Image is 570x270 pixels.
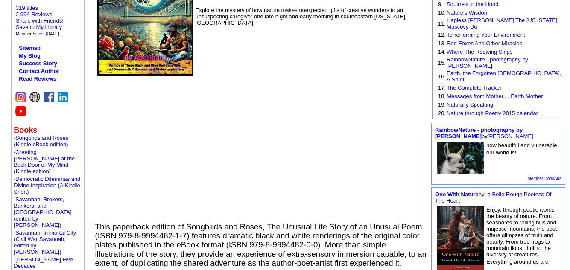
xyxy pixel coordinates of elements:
font: · [14,149,75,174]
a: Share with Friends! [16,17,64,24]
font: · [14,135,68,148]
font: how beautiful and vulnerable our world is! [486,142,557,156]
img: ig.png [15,92,26,102]
a: 2,994 Reviews [16,11,52,17]
a: Read Reviews [19,75,56,82]
font: · [14,176,80,195]
a: Songbirds and Roses (Kindle eBook edition) [14,135,68,148]
a: Naturally Speaking [447,102,493,108]
font: 14. [438,49,446,55]
font: · [14,196,71,228]
font: Member Since: [DATE] [16,32,59,36]
a: Savannah, Immortal City (Civil War Savannah, edited by [PERSON_NAME]) [14,229,76,255]
a: Where The Redwing Sings [447,49,512,55]
font: Enjoy, through poetic words, the beauty of nature. From seashores to rolling hills and majestic m... [486,206,557,265]
font: 19. [438,102,446,108]
a: Earth, the Forgotten [DEMOGRAPHIC_DATA], A Spirit [447,70,561,83]
a: The Complete Tracker [447,84,502,91]
a: Savannah: Brokers, Bankers, and [GEOGRAPHIC_DATA] (edited by [PERSON_NAME]) [14,196,71,228]
a: RainbowNature - photography by [PERSON_NAME] [447,56,528,69]
font: 20. [438,110,446,116]
a: Democratic Dilemmas and Divine Inspiration (A Kindle Short) [14,176,80,195]
img: website.png [29,92,40,102]
a: Nature's Wisdom [447,9,489,16]
a: Success Story [19,60,57,67]
font: · · [14,5,64,37]
a: Sitemap [19,45,41,51]
a: RainbowNature - photography by [PERSON_NAME] [435,127,523,139]
iframe: YouTube video player [95,76,334,210]
a: Hapless [PERSON_NAME] The [US_STATE] Muscovy Du [447,17,557,30]
img: youtube.png [15,106,26,116]
a: Member BookAds [528,176,561,181]
a: Save to My Library [16,24,62,30]
font: · [14,229,76,255]
font: 13. [438,40,446,46]
font: 17. [438,84,446,91]
img: linkedin.png [58,92,68,102]
a: Messages from Mother.... Earth Mother [447,93,543,99]
font: 16. [438,73,446,80]
font: · [14,256,73,269]
img: fb.png [44,92,54,102]
img: 20926.jpeg [437,142,484,174]
a: Squirrels in the Hood [447,1,498,7]
font: by [435,191,551,204]
a: La Belle Rouge Poetess Of The Heart [435,191,551,204]
a: [PERSON_NAME] Five Decades [14,256,73,269]
font: 12. [438,32,446,38]
a: Contact Author [19,68,59,74]
a: [PERSON_NAME] [488,133,533,139]
font: Explore the mystery of how nature makes unexpected gifts of creative wonders to an unsuspecting c... [196,7,407,26]
font: 9. [438,1,443,7]
font: · · · [14,17,64,37]
a: Red Foxes And Other Miracles [447,40,522,46]
a: Nature through Poetry 2015 calendar [447,110,538,116]
a: 319 titles [16,5,38,11]
font: 18. [438,93,446,99]
font: 15. [438,60,446,66]
span: This paperback edition of Songbirds and Roses, The Unusual Life Story of an Unusual Poem (ISBN 97... [95,222,427,268]
font: 10. [438,9,446,16]
a: One With Nature [435,191,479,197]
a: Greeting [PERSON_NAME] at the Back Door of My Mind (Kindle edition) [14,149,75,174]
a: Terrorforming Your Environment [447,32,525,38]
b: Books [14,126,37,134]
font: by [435,127,533,139]
font: 11. [438,20,446,27]
a: My Blog [19,52,41,59]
